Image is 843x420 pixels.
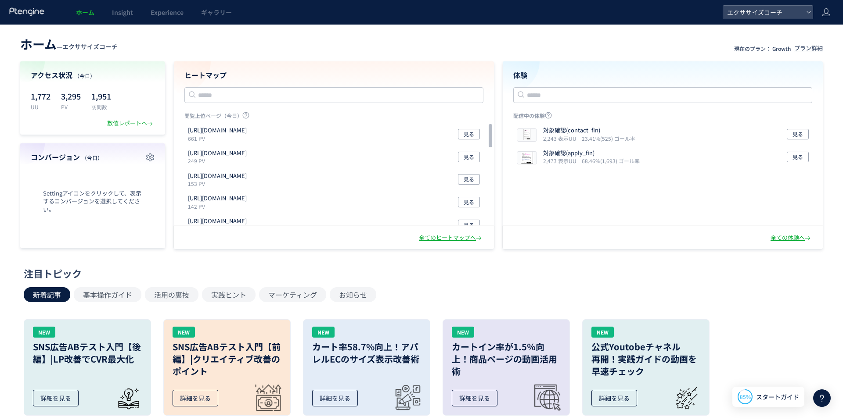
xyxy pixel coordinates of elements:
[419,234,483,242] div: 全てのヒートマップへ
[543,135,580,142] i: 2,243 表示UU
[582,157,640,164] i: 68.46%(1,693) ゴール率
[31,70,155,80] h4: アクセス状況
[20,35,57,53] span: ホーム
[163,319,291,416] a: NEWSNS広告ABテスト入門【前編】|クリエイティブ改善のポイント詳細を見る
[201,8,232,17] span: ギャラリー
[31,152,155,162] h4: コンバージョン
[464,174,474,185] span: 見る
[591,327,614,338] div: NEW
[464,129,474,139] span: 見る
[591,390,637,406] div: 詳細を見る
[312,390,358,406] div: 詳細を見る
[740,393,751,400] span: 85%
[458,174,480,185] button: 見る
[188,126,247,135] p: https://exercisecoach.co.jp/lp5
[145,287,198,302] button: 活用の裏技
[787,152,809,162] button: 見る
[188,194,247,203] p: https://exercisecoach.co.jp/column/53672
[33,327,55,338] div: NEW
[91,103,111,110] p: 訪問数
[188,149,247,157] p: https://shapes-international.co.jp/home/cam11
[61,89,81,103] p: 3,295
[184,70,483,80] h4: ヒートマップ
[543,149,636,157] p: 対象確認(apply_fin)
[33,341,142,365] h3: SNS広告ABテスト入門【後編】|LP改善でCVR最大化
[452,341,561,377] h3: カートイン率が1.5％向上！商品ページの動画活用術
[76,8,94,17] span: ホーム
[31,103,50,110] p: UU
[464,220,474,230] span: 見る
[591,341,700,377] h3: 公式Youtobeチャネル 再開！実践ガイドの動画を 早速チェック
[24,287,70,302] button: 新着記事
[724,6,803,19] span: エクササイズコーチ
[188,217,247,225] p: https://exercisecoach.co.jp/apply
[188,180,250,187] p: 153 PV
[259,287,326,302] button: マーケティング
[793,129,803,139] span: 見る
[458,220,480,230] button: 見る
[303,319,430,416] a: NEWカート率58.7%向上！アパレルECのサイズ表示改善術詳細を見る
[582,135,635,142] i: 23.41%(525) ゴール率
[91,89,111,103] p: 1,951
[458,129,480,139] button: 見る
[464,197,474,207] span: 見る
[151,8,184,17] span: Experience
[458,152,480,162] button: 見る
[452,390,497,406] div: 詳細を見る
[787,129,809,139] button: 見る
[188,157,250,164] p: 249 PV
[74,72,95,79] span: （今日）
[33,390,79,406] div: 詳細を見る
[517,129,537,141] img: 0de609a69396425248617afdb2a8d67e1722504338188.png
[582,319,710,416] a: NEW公式Youtobeチャネル再開！実践ガイドの動画を早速チェック詳細を見る
[173,390,218,406] div: 詳細を見る
[543,157,580,164] i: 2,473 表示UU
[184,112,483,123] p: 閲覧上位ページ（今日）
[82,154,103,161] span: （今日）
[173,327,195,338] div: NEW
[188,172,247,180] p: https://shapes-international.co.jp/hain-pilates
[793,152,803,162] span: 見る
[312,327,335,338] div: NEW
[61,103,81,110] p: PV
[112,8,133,17] span: Insight
[31,89,50,103] p: 1,772
[513,70,812,80] h4: 体験
[107,119,155,128] div: 数値レポートへ
[443,319,570,416] a: NEWカートイン率が1.5％向上！商品ページの動画活用術詳細を見る
[24,319,151,416] a: NEWSNS広告ABテスト入門【後編】|LP改善でCVR最大化詳細を見る
[188,135,250,142] p: 661 PV
[20,35,118,53] div: —
[188,225,250,233] p: 88 PV
[202,287,256,302] button: 実践ヒント
[62,42,118,51] span: エクササイズコーチ
[173,341,281,377] h3: SNS広告ABテスト入門【前編】|クリエイティブ改善のポイント
[513,112,812,123] p: 配信中の体験
[734,45,791,52] p: 現在のプラン： Growth
[24,267,815,280] div: 注目トピック
[517,152,537,164] img: 510b07899b16470ee8140da9b665b1571721111989863.png
[756,392,799,402] span: スタートガイド
[330,287,376,302] button: お知らせ
[543,126,632,135] p: 対象確認(contact_fin)
[464,152,474,162] span: 見る
[31,189,155,214] span: Settingアイコンをクリックして、表示するコンバージョンを選択してください。
[74,287,141,302] button: 基本操作ガイド
[188,203,250,210] p: 142 PV
[312,341,421,365] h3: カート率58.7%向上！アパレルECのサイズ表示改善術
[452,327,474,338] div: NEW
[794,44,823,53] div: プラン詳細
[771,234,812,242] div: 全ての体験へ
[458,197,480,207] button: 見る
